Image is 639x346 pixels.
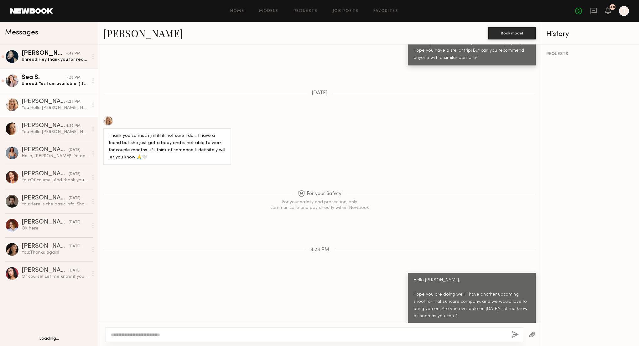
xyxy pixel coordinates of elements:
div: [PERSON_NAME] [22,219,69,225]
div: You: Hello [PERSON_NAME], Hope you are doing well! I have another upcoming shoot for that skincar... [22,105,88,111]
div: 4:22 PM [66,123,81,129]
div: Hello [PERSON_NAME], Hope you are doing well! I have another upcoming shoot for that skincare com... [413,277,530,320]
div: You: Here is the basic info. Shoot Date: [DATE] Location: DTLA starting near the [PERSON_NAME][GE... [22,201,88,207]
div: [PERSON_NAME] [22,147,69,153]
div: History [546,31,634,38]
div: Unread: Hey thank you for reaching out! I’m available those both dates 🙏🏽 [22,57,88,63]
div: [DATE] [69,219,81,225]
a: [PERSON_NAME] [103,26,183,40]
div: [DATE] [69,195,81,201]
span: 4:24 PM [310,247,329,253]
a: Requests [294,9,318,13]
div: [PERSON_NAME] [22,123,66,129]
div: Ok here! [22,225,88,231]
a: T [619,6,629,16]
div: Hello, [PERSON_NAME]! I’m downloading these 6 photos, and will add your photo credit before posti... [22,153,88,159]
div: [PERSON_NAME] [22,195,69,201]
div: [PERSON_NAME] [22,50,65,57]
div: [PERSON_NAME] [22,171,69,177]
div: 4:42 PM [65,51,81,57]
a: Home [230,9,244,13]
a: Job Posts [333,9,359,13]
div: Of course! Let me know if you can approve the hours I submitted [DATE] :) [22,274,88,280]
a: Book model [488,30,536,35]
div: [PERSON_NAME] [22,99,65,105]
button: Book model [488,27,536,39]
div: 4:24 PM [65,99,81,105]
div: [DATE] [69,268,81,274]
div: Unread: Yes I am available :) Thank you! [22,81,88,87]
div: [PERSON_NAME] [22,243,69,250]
div: 48 [610,6,615,9]
div: REQUESTS [546,52,634,56]
span: For your Safety [298,190,341,198]
div: Thank you so much ,mhhhh not sure I do .. I have a friend but she just got a baby and is not able... [109,132,226,161]
div: You: Of course!! And thank you so much for the amazing work :) [22,177,88,183]
div: [PERSON_NAME] [22,267,69,274]
div: You: Thanks again! [22,250,88,256]
span: [DATE] [312,90,328,96]
div: [DATE] [69,171,81,177]
div: [DATE] [69,147,81,153]
div: 4:33 PM [66,75,81,81]
a: Models [259,9,278,13]
div: [DATE] [69,244,81,250]
div: For your safety and protection, only communicate and pay directly within Newbook [269,199,370,211]
div: You: Hello [PERSON_NAME]! Hope you are doing well :) I'm reaching out about another skincare shoo... [22,129,88,135]
span: Messages [5,29,38,36]
a: Favorites [373,9,398,13]
div: Sea S. [22,75,66,81]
